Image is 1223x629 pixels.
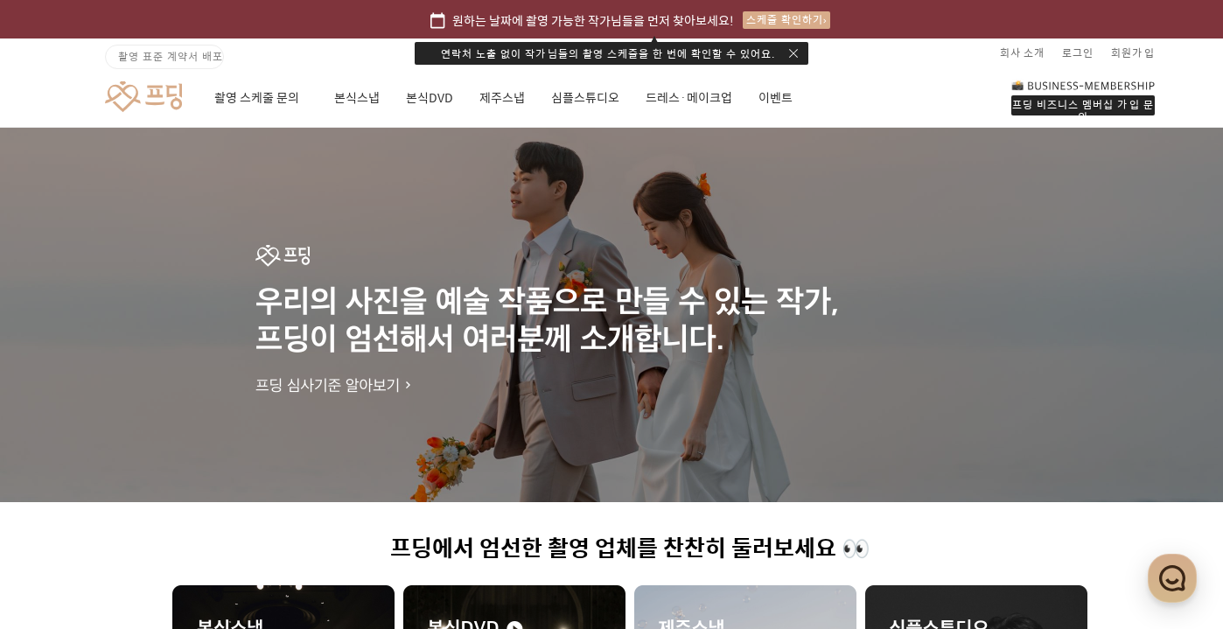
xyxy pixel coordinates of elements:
a: 본식DVD [406,68,453,128]
a: 회사 소개 [1000,38,1045,66]
a: 드레스·메이크업 [646,68,732,128]
a: 촬영 표준 계약서 배포 [105,45,224,69]
span: 촬영 표준 계약서 배포 [118,48,223,64]
div: 프딩 비즈니스 멤버십 가입 문의 [1011,95,1155,115]
div: 스케줄 확인하기 [743,11,830,29]
span: 원하는 날짜에 촬영 가능한 작가님들을 먼저 찾아보세요! [452,10,734,30]
a: 회원가입 [1111,38,1155,66]
a: 프딩 비즈니스 멤버십 가입 문의 [1011,79,1155,115]
div: 연락처 노출 없이 작가님들의 촬영 스케줄을 한 번에 확인할 수 있어요. [415,42,808,65]
h1: 프딩에서 엄선한 촬영 업체를 찬찬히 둘러보세요 👀 [172,535,1087,563]
a: 로그인 [1062,38,1094,66]
a: 제주스냅 [479,68,525,128]
a: 심플스튜디오 [551,68,619,128]
a: 본식스냅 [334,68,380,128]
a: 촬영 스케줄 문의 [214,68,308,128]
a: 이벤트 [758,68,793,128]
